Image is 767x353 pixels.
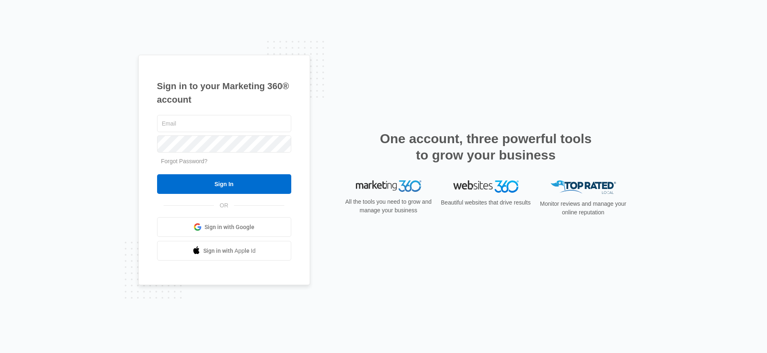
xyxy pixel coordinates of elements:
[214,201,234,210] span: OR
[356,180,421,192] img: Marketing 360
[157,217,291,237] a: Sign in with Google
[378,130,594,163] h2: One account, three powerful tools to grow your business
[157,174,291,194] input: Sign In
[203,247,256,255] span: Sign in with Apple Id
[538,200,629,217] p: Monitor reviews and manage your online reputation
[161,158,208,164] a: Forgot Password?
[551,180,616,194] img: Top Rated Local
[157,115,291,132] input: Email
[440,198,532,207] p: Beautiful websites that drive results
[157,79,291,106] h1: Sign in to your Marketing 360® account
[205,223,254,232] span: Sign in with Google
[343,198,434,215] p: All the tools you need to grow and manage your business
[453,180,519,192] img: Websites 360
[157,241,291,261] a: Sign in with Apple Id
